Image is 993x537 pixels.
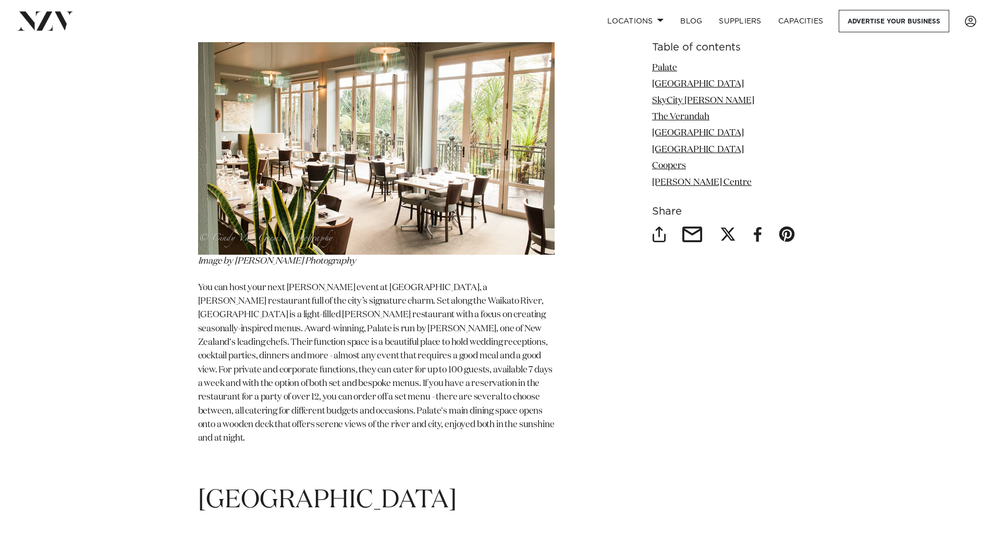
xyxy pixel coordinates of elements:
[198,488,457,513] span: [GEOGRAPHIC_DATA]
[652,113,709,121] a: The Verandah
[839,10,949,32] a: Advertise your business
[198,257,356,266] em: Image by [PERSON_NAME] Photography
[652,64,677,72] a: Palate
[652,42,795,53] h6: Table of contents
[652,178,752,187] a: [PERSON_NAME] Centre
[770,10,832,32] a: Capacities
[652,162,686,171] a: Coopers
[652,207,795,218] h6: Share
[652,145,744,154] a: [GEOGRAPHIC_DATA]
[710,10,769,32] a: SUPPLIERS
[17,11,73,30] img: nzv-logo.png
[198,283,555,443] span: You can host your next [PERSON_NAME] event at [GEOGRAPHIC_DATA], a [PERSON_NAME] restaurant full ...
[599,10,672,32] a: Locations
[652,96,754,105] a: SkyCity [PERSON_NAME]
[652,129,744,138] a: [GEOGRAPHIC_DATA]
[672,10,710,32] a: BLOG
[652,80,744,89] a: [GEOGRAPHIC_DATA]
